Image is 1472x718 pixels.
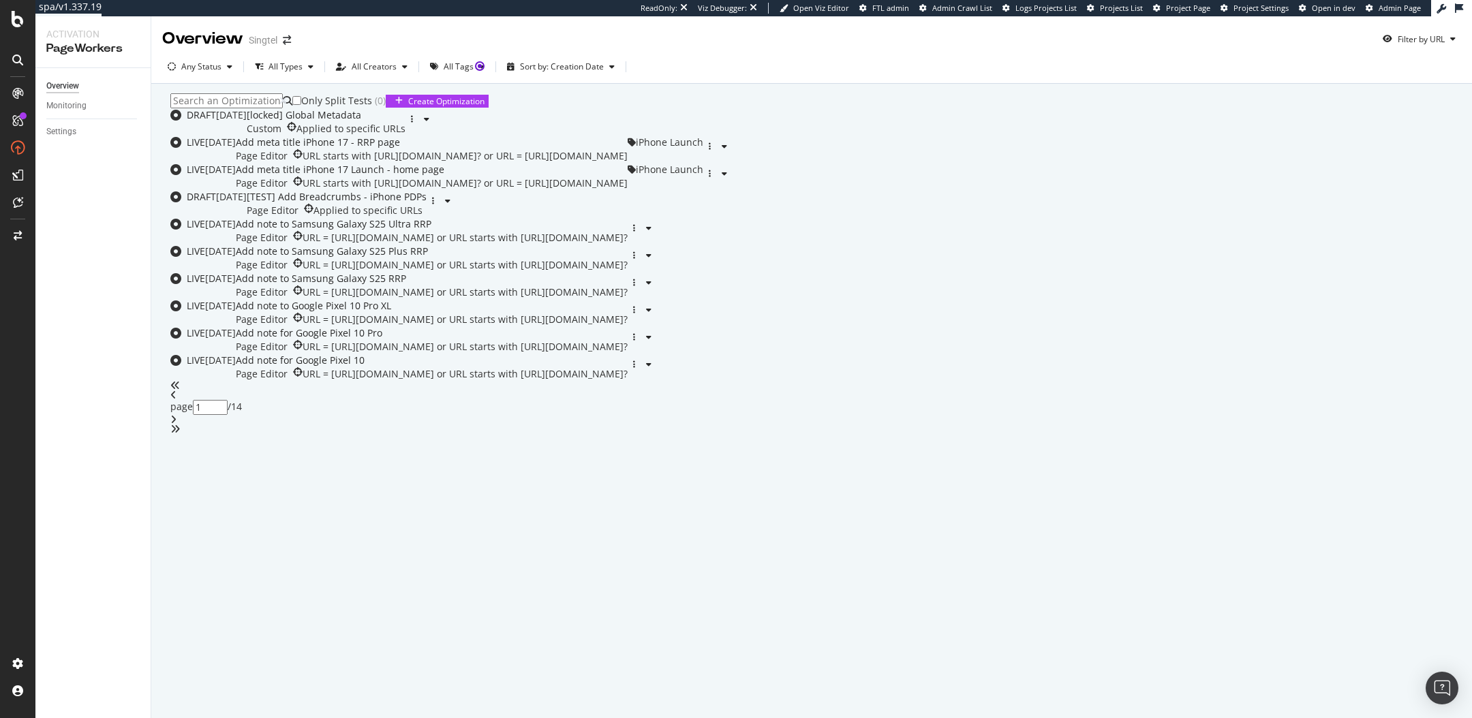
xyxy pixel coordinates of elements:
div: Overview [162,27,243,50]
div: neutral label [236,285,288,299]
div: URL = [URL][DOMAIN_NAME] or URL starts with [URL][DOMAIN_NAME]? [303,285,628,299]
div: angle-left [170,390,1453,400]
a: Admin Crawl List [919,3,992,14]
div: URL = [URL][DOMAIN_NAME] or URL starts with [URL][DOMAIN_NAME]? [303,313,628,326]
div: LIVE [187,163,205,176]
button: All Creators [331,56,413,78]
div: [DATE] [205,326,236,340]
div: [locked] Global Metadata [247,108,405,122]
div: Singtel [249,33,277,47]
a: Overview [46,79,141,93]
span: Project Page [1166,3,1210,13]
div: neutral label [236,176,288,190]
div: [DATE] [205,272,236,285]
div: All Types [269,63,303,71]
div: neutral label [236,340,288,354]
div: [DATE] [216,190,247,204]
div: Any Status [181,63,221,71]
span: Page Editor [236,258,288,271]
div: URL = [URL][DOMAIN_NAME] or URL starts with [URL][DOMAIN_NAME]? [303,231,628,245]
span: iPhone Launch [636,163,703,176]
button: Filter by URL [1377,28,1461,50]
a: Admin Page [1366,3,1421,14]
button: All Types [249,56,319,78]
div: LIVE [187,354,205,367]
div: Applied to specific URLs [296,122,405,136]
a: Settings [46,125,141,139]
div: LIVE [187,326,205,340]
div: neutral label [236,313,288,326]
div: Applied to specific URLs [313,204,423,217]
div: Settings [46,125,76,139]
span: Page Editor [236,340,288,353]
div: Tooltip anchor [474,60,486,72]
div: LIVE [187,272,205,285]
div: [DATE] [205,354,236,367]
div: LIVE [187,217,205,231]
span: Page Editor [236,176,288,189]
div: Add note to Google Pixel 10 Pro XL [236,299,628,313]
div: [DATE] [205,136,236,149]
span: Admin Page [1379,3,1421,13]
div: Add note to Samsung Galaxy S25 Ultra RRP [236,217,628,231]
div: Viz Debugger: [698,3,747,14]
span: Admin Crawl List [932,3,992,13]
div: neutral label [236,149,288,163]
div: Create Optimization [408,95,485,107]
div: ( 0 ) [375,94,386,108]
span: Page Editor [236,367,288,380]
div: Filter by URL [1398,33,1445,45]
input: Search an Optimization [170,93,283,108]
div: Add note to Samsung Galaxy S25 Plus RRP [236,245,628,258]
div: [DATE] [205,245,236,258]
div: Sort by: Creation Date [520,63,604,71]
div: LIVE [187,136,205,149]
span: Project Settings [1233,3,1289,13]
div: LIVE [187,245,205,258]
div: Add meta title iPhone 17 Launch - home page [236,163,628,176]
span: iPhone Launch [636,136,703,149]
a: Logs Projects List [1002,3,1077,14]
a: Projects List [1087,3,1143,14]
div: URL = [URL][DOMAIN_NAME] or URL starts with [URL][DOMAIN_NAME]? [303,258,628,272]
div: Monitoring [46,99,87,113]
span: Page Editor [247,204,298,217]
span: FTL admin [872,3,909,13]
button: All Tags [425,56,490,78]
div: [DATE] [205,299,236,313]
span: Page Editor [236,231,288,244]
button: Create Optimization [386,95,489,108]
span: Projects List [1100,3,1143,13]
span: Page Editor [236,313,288,326]
span: Custom [247,122,281,135]
button: Any Status [162,56,238,78]
div: [DATE] [216,108,247,122]
div: angles-left [170,381,1453,390]
div: [DATE] [205,163,236,176]
span: Page Editor [236,285,288,298]
div: Activation [46,27,140,41]
span: Logs Projects List [1015,3,1077,13]
div: neutral label [236,231,288,245]
a: Open in dev [1299,3,1355,14]
div: neutral label [628,163,703,176]
div: Add note for Google Pixel 10 [236,354,628,367]
div: All Tags [444,63,474,71]
a: Monitoring [46,99,141,113]
div: arrow-right-arrow-left [283,35,291,45]
div: Add meta title iPhone 17 - RRP page [236,136,628,149]
span: Page Editor [236,149,288,162]
a: Open Viz Editor [780,3,849,14]
div: URL = [URL][DOMAIN_NAME] or URL starts with [URL][DOMAIN_NAME]? [303,340,628,354]
div: URL starts with [URL][DOMAIN_NAME]? or URL = [URL][DOMAIN_NAME] [303,149,628,163]
div: PageWorkers [46,41,140,57]
div: URL = [URL][DOMAIN_NAME] or URL starts with [URL][DOMAIN_NAME]? [303,367,628,381]
div: LIVE [187,299,205,313]
div: DRAFT [187,108,216,122]
div: All Creators [352,63,397,71]
div: neutral label [236,367,288,381]
button: Sort by: Creation Date [502,56,620,78]
div: URL starts with [URL][DOMAIN_NAME]? or URL = [URL][DOMAIN_NAME] [303,176,628,190]
div: angles-right [170,424,1453,434]
a: FTL admin [859,3,909,14]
